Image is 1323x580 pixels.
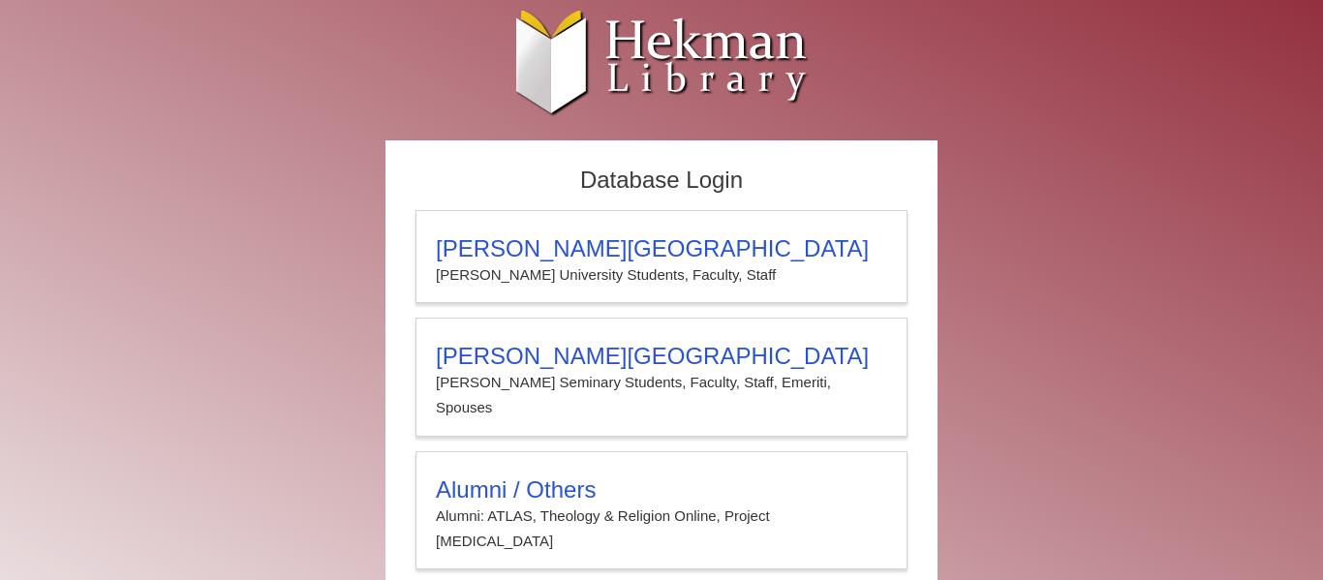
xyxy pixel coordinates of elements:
[436,476,887,504] h3: Alumni / Others
[436,370,887,421] p: [PERSON_NAME] Seminary Students, Faculty, Staff, Emeriti, Spouses
[436,262,887,288] p: [PERSON_NAME] University Students, Faculty, Staff
[415,318,908,437] a: [PERSON_NAME][GEOGRAPHIC_DATA][PERSON_NAME] Seminary Students, Faculty, Staff, Emeriti, Spouses
[436,476,887,555] summary: Alumni / OthersAlumni: ATLAS, Theology & Religion Online, Project [MEDICAL_DATA]
[415,210,908,303] a: [PERSON_NAME][GEOGRAPHIC_DATA][PERSON_NAME] University Students, Faculty, Staff
[436,235,887,262] h3: [PERSON_NAME][GEOGRAPHIC_DATA]
[436,343,887,370] h3: [PERSON_NAME][GEOGRAPHIC_DATA]
[436,504,887,555] p: Alumni: ATLAS, Theology & Religion Online, Project [MEDICAL_DATA]
[406,161,917,200] h2: Database Login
